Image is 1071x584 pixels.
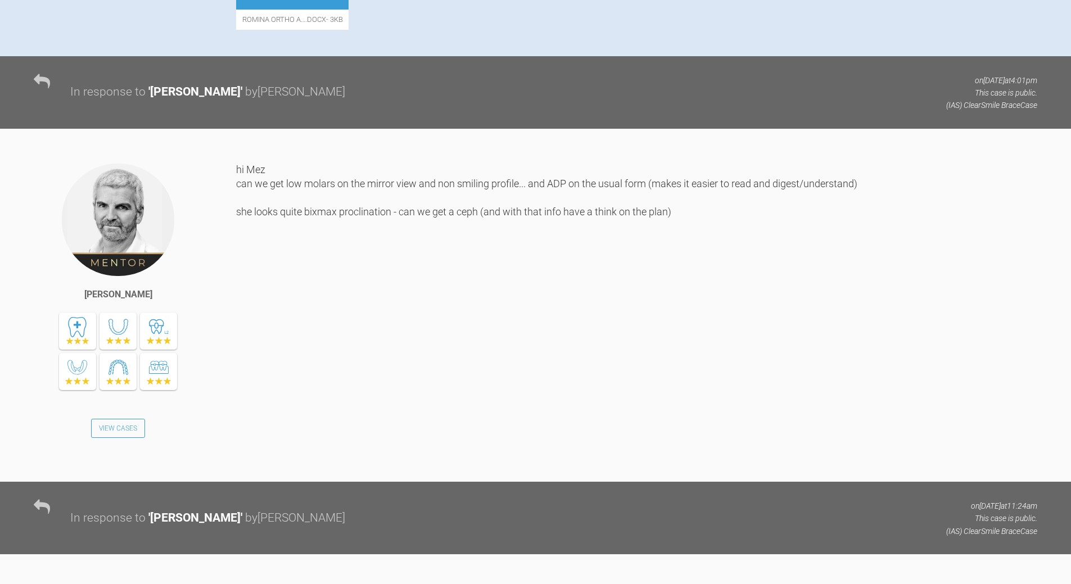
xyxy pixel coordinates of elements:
a: View Cases [91,419,145,438]
span: ROMINA ORTHO A….docx - 3KB [236,10,349,29]
div: by [PERSON_NAME] [245,83,345,102]
div: ' [PERSON_NAME] ' [148,83,242,102]
div: [PERSON_NAME] [84,287,152,302]
div: by [PERSON_NAME] [245,509,345,528]
div: In response to [70,509,146,528]
div: In response to [70,83,146,102]
p: This case is public. [946,87,1037,99]
div: hi Mez can we get low molars on the mirror view and non smiling profile... and ADP on the usual f... [236,162,1037,465]
p: on [DATE] at 11:24am [946,500,1037,512]
p: (IAS) ClearSmile Brace Case [946,99,1037,111]
img: Ross Hobson [61,162,175,277]
p: This case is public. [946,512,1037,524]
p: (IAS) ClearSmile Brace Case [946,525,1037,537]
p: on [DATE] at 4:01pm [946,74,1037,87]
div: ' [PERSON_NAME] ' [148,509,242,528]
